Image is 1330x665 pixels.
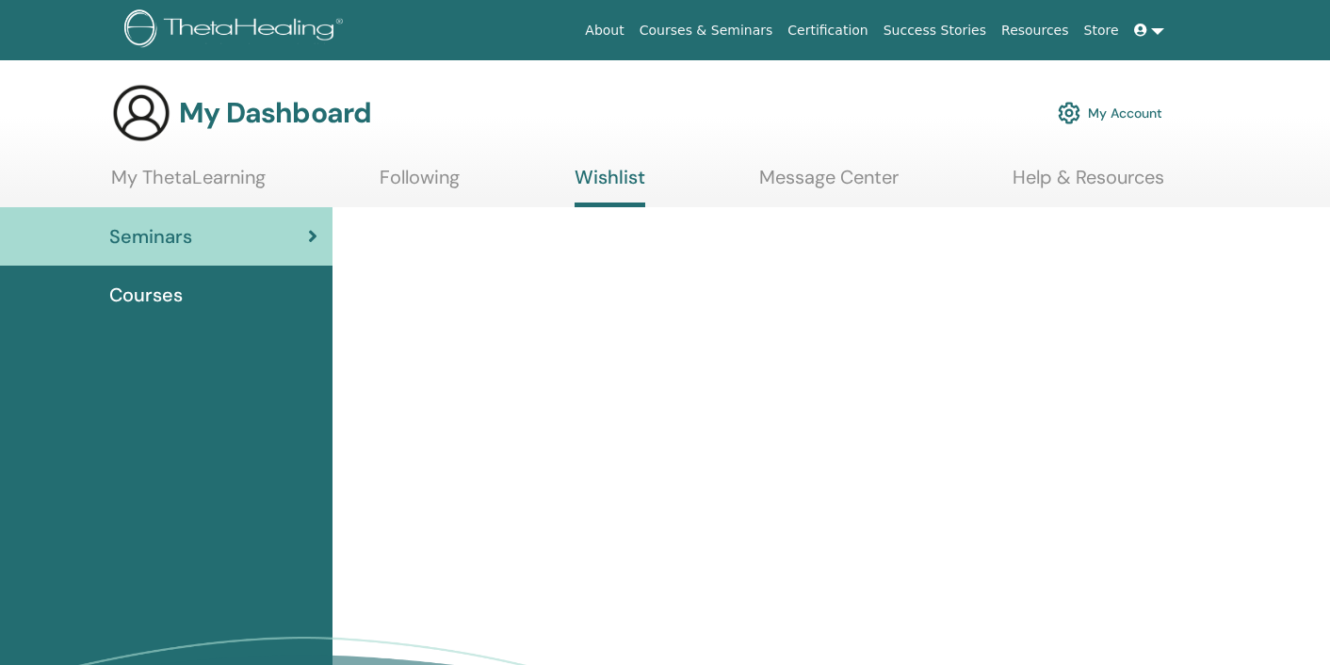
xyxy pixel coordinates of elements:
[994,13,1077,48] a: Resources
[1058,97,1080,129] img: cog.svg
[577,13,631,48] a: About
[1013,166,1164,203] a: Help & Resources
[876,13,994,48] a: Success Stories
[1077,13,1127,48] a: Store
[759,166,899,203] a: Message Center
[111,166,266,203] a: My ThetaLearning
[1058,92,1162,134] a: My Account
[380,166,460,203] a: Following
[109,222,192,251] span: Seminars
[179,96,371,130] h3: My Dashboard
[124,9,349,52] img: logo.png
[575,166,645,207] a: Wishlist
[109,281,183,309] span: Courses
[111,83,171,143] img: generic-user-icon.jpg
[780,13,875,48] a: Certification
[632,13,781,48] a: Courses & Seminars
